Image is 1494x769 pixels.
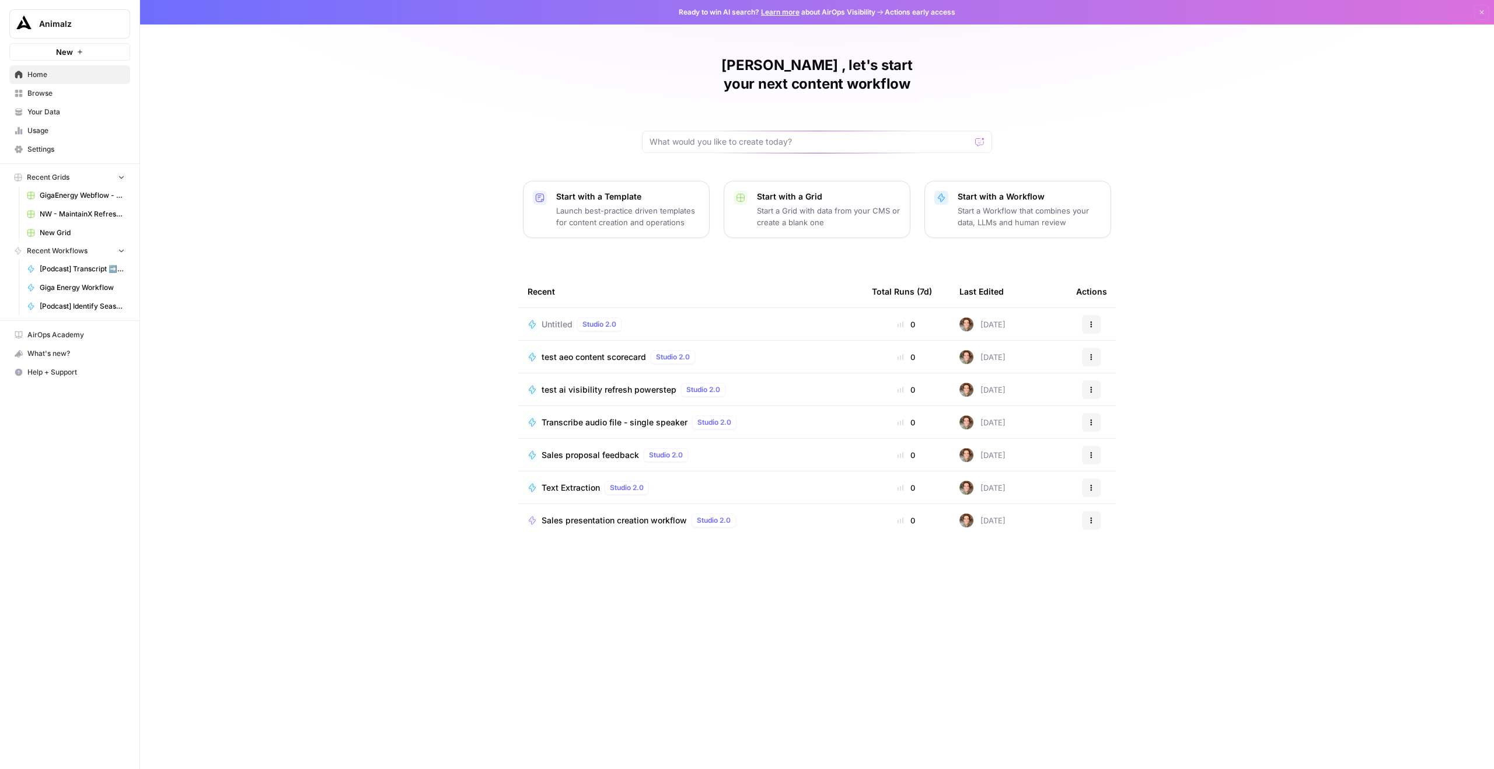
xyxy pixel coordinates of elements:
[872,384,941,396] div: 0
[9,344,130,363] button: What's new?
[528,383,853,397] a: test ai visibility refresh powerstepStudio 2.0
[528,350,853,364] a: test aeo content scorecardStudio 2.0
[22,205,130,223] a: NW - MaintainX Refresh Workflow
[656,352,690,362] span: Studio 2.0
[27,125,125,136] span: Usage
[872,417,941,428] div: 0
[959,481,973,495] img: oryjk5eqkyjdh742e8e6a4l9skez
[27,144,125,155] span: Settings
[9,65,130,84] a: Home
[959,415,1006,429] div: [DATE]
[27,367,125,377] span: Help + Support
[872,351,941,363] div: 0
[686,384,720,395] span: Studio 2.0
[9,84,130,103] a: Browse
[649,450,683,460] span: Studio 2.0
[542,351,646,363] span: test aeo content scorecard
[40,264,125,274] span: [Podcast] Transcript ➡️ Article ➡️ Social Post
[22,278,130,297] a: Giga Energy Workflow
[528,317,853,331] a: UntitledStudio 2.0
[542,319,573,330] span: Untitled
[27,246,88,256] span: Recent Workflows
[757,191,900,202] p: Start with a Grid
[528,481,853,495] a: Text ExtractionStudio 2.0
[924,181,1111,238] button: Start with a WorkflowStart a Workflow that combines your data, LLMs and human review
[523,181,710,238] button: Start with a TemplateLaunch best-practice driven templates for content creation and operations
[872,319,941,330] div: 0
[9,9,130,39] button: Workspace: Animalz
[872,449,941,461] div: 0
[40,209,125,219] span: NW - MaintainX Refresh Workflow
[757,205,900,228] p: Start a Grid with data from your CMS or create a blank one
[959,513,1006,527] div: [DATE]
[542,515,687,526] span: Sales presentation creation workflow
[40,190,125,201] span: GigaEnergy Webflow - Shop Inventories
[958,191,1101,202] p: Start with a Workflow
[872,275,932,307] div: Total Runs (7d)
[9,363,130,382] button: Help + Support
[697,515,731,526] span: Studio 2.0
[9,169,130,186] button: Recent Grids
[9,121,130,140] a: Usage
[958,205,1101,228] p: Start a Workflow that combines your data, LLMs and human review
[542,449,639,461] span: Sales proposal feedback
[959,513,973,527] img: oryjk5eqkyjdh742e8e6a4l9skez
[22,223,130,242] a: New Grid
[40,282,125,293] span: Giga Energy Workflow
[761,8,800,16] a: Learn more
[9,242,130,260] button: Recent Workflows
[610,483,644,493] span: Studio 2.0
[542,417,687,428] span: Transcribe audio file - single speaker
[582,319,616,330] span: Studio 2.0
[27,88,125,99] span: Browse
[27,172,69,183] span: Recent Grids
[885,7,955,18] span: Actions early access
[542,384,676,396] span: test ai visibility refresh powerstep
[959,317,1006,331] div: [DATE]
[650,136,971,148] input: What would you like to create today?
[959,383,1006,397] div: [DATE]
[13,13,34,34] img: Animalz Logo
[22,260,130,278] a: [Podcast] Transcript ➡️ Article ➡️ Social Post
[40,301,125,312] span: [Podcast] Identify Season Quotes & Topics
[959,448,1006,462] div: [DATE]
[642,56,992,93] h1: [PERSON_NAME] , let's start your next content workflow
[27,107,125,117] span: Your Data
[959,481,1006,495] div: [DATE]
[959,317,973,331] img: oryjk5eqkyjdh742e8e6a4l9skez
[40,228,125,238] span: New Grid
[528,275,853,307] div: Recent
[959,275,1004,307] div: Last Edited
[9,140,130,159] a: Settings
[679,7,875,18] span: Ready to win AI search? about AirOps Visibility
[872,515,941,526] div: 0
[959,383,973,397] img: oryjk5eqkyjdh742e8e6a4l9skez
[556,191,700,202] p: Start with a Template
[528,513,853,527] a: Sales presentation creation workflowStudio 2.0
[724,181,910,238] button: Start with a GridStart a Grid with data from your CMS or create a blank one
[959,350,1006,364] div: [DATE]
[959,350,973,364] img: oryjk5eqkyjdh742e8e6a4l9skez
[27,69,125,80] span: Home
[22,186,130,205] a: GigaEnergy Webflow - Shop Inventories
[872,482,941,494] div: 0
[10,345,130,362] div: What's new?
[39,18,110,30] span: Animalz
[542,482,600,494] span: Text Extraction
[959,415,973,429] img: oryjk5eqkyjdh742e8e6a4l9skez
[9,43,130,61] button: New
[697,417,731,428] span: Studio 2.0
[556,205,700,228] p: Launch best-practice driven templates for content creation and operations
[22,297,130,316] a: [Podcast] Identify Season Quotes & Topics
[528,415,853,429] a: Transcribe audio file - single speakerStudio 2.0
[959,448,973,462] img: oryjk5eqkyjdh742e8e6a4l9skez
[56,46,73,58] span: New
[9,103,130,121] a: Your Data
[1076,275,1107,307] div: Actions
[9,326,130,344] a: AirOps Academy
[528,448,853,462] a: Sales proposal feedbackStudio 2.0
[27,330,125,340] span: AirOps Academy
